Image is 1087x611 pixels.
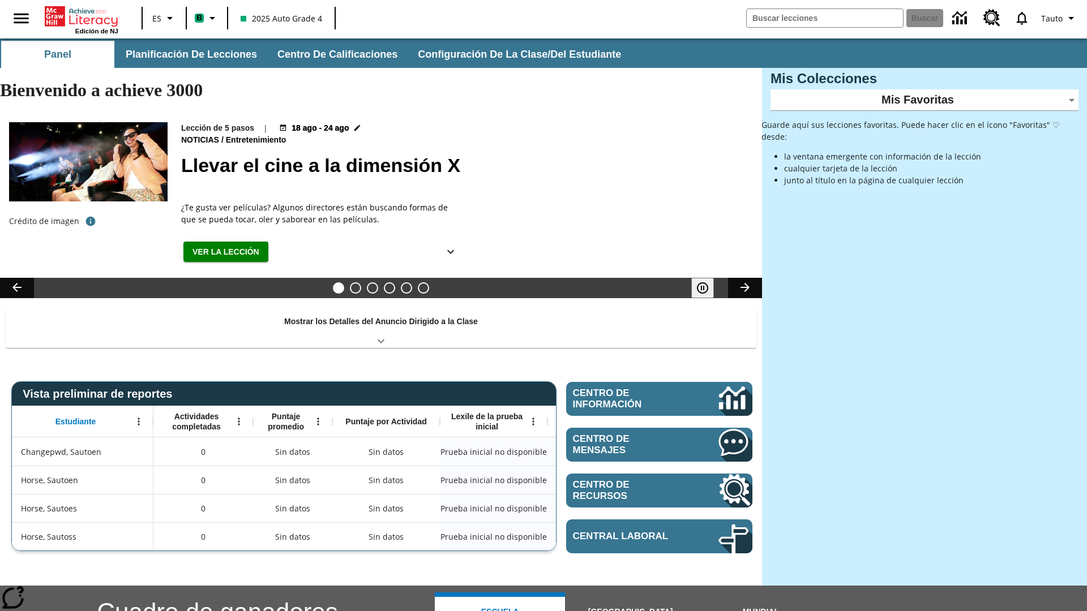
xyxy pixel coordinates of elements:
span: 0 [201,446,206,458]
span: Prueba inicial no disponible, Horse, Sautoss [440,531,547,543]
span: Puntaje promedio [259,411,313,432]
button: Boost El color de la clase es verde menta. Cambiar el color de la clase. [190,8,224,28]
button: Diapositiva 2 ¿Los autos del futuro? [350,282,361,294]
span: Sin datos [269,497,316,520]
h2: Llevar el cine a la dimensión X [181,151,748,180]
button: Abrir el menú lateral [5,2,38,35]
button: Perfil/Configuración [1037,8,1082,28]
span: Entretenimiento [226,134,289,147]
a: Notificaciones [1007,3,1037,33]
button: Panel [1,41,114,68]
div: 0, Horse, Sautoen [153,466,253,494]
img: El panel situado frente a los asientos rocía con agua nebulizada al feliz público en un cine equi... [9,122,168,201]
span: 0 [201,531,206,543]
span: Horse, Sautoss [21,531,76,543]
a: Centro de información [566,382,752,416]
span: / [221,135,224,144]
div: Sin datos, Horse, Sautoen [547,466,655,494]
p: Lección de 5 pasos [181,122,254,134]
a: Portada [45,5,118,28]
h3: Mis Colecciones [771,71,1079,87]
span: Sin datos [269,525,316,548]
li: la ventana emergente con información de la lección [784,150,1079,162]
div: Portada [45,4,118,35]
div: Sin datos, Horse, Sautoss [363,526,409,548]
span: Changepwd, Sautoen [21,446,101,458]
p: Mostrar los Detalles del Anuncio Dirigido a la Clase [284,316,478,328]
a: Centro de recursos, Se abrirá en una pestaña nueva. [566,474,752,507]
span: Sin datos [269,468,316,492]
button: Abrir menú [310,413,327,430]
button: Diapositiva 6 El sueño de los animales [418,282,429,294]
div: ¿Te gusta ver películas? Algunos directores están buscando formas de que se pueda tocar, oler y s... [181,201,464,225]
div: Sin datos, Horse, Sautoes [253,494,332,522]
button: Abrir menú [525,413,542,430]
span: Edición de NJ [75,28,118,35]
div: Sin datos, Horse, Sautoen [363,469,409,492]
div: Sin datos, Horse, Sautoss [547,522,655,550]
button: Abrir menú [230,413,247,430]
span: 2025 Auto Grade 4 [241,12,322,24]
div: Sin datos, Changepwd, Sautoen [547,437,655,466]
li: junto al título en la página de cualquier lección [784,174,1079,186]
button: 18 ago - 24 ago Elegir fechas [277,122,363,134]
div: Sin datos, Horse, Sautoes [363,497,409,520]
span: | [263,122,268,134]
div: Mis Favoritas [771,89,1079,111]
div: Mostrar los Detalles del Anuncio Dirigido a la Clase [6,309,756,348]
span: Puntaje por Actividad [345,416,426,427]
div: Sin datos, Horse, Sautoen [253,466,332,494]
span: B [196,11,202,25]
button: Carrusel de lecciones, seguir [728,278,762,298]
span: 18 ago - 24 ago [292,122,349,134]
span: Central laboral [573,531,684,542]
span: Centro de recursos [573,479,684,502]
a: Central laboral [566,519,752,553]
div: Sin datos, Horse, Sautoss [253,522,332,550]
button: Configuración de la clase/del estudiante [409,41,630,68]
span: Prueba inicial no disponible, Horse, Sautoes [440,502,547,514]
span: Tauto [1041,12,1063,24]
button: Ver más [439,242,462,263]
button: Crédito de foto: The Asahi Shimbun vía Getty Images [79,211,102,231]
button: Diapositiva 4 ¿Cuál es la gran idea? [384,282,395,294]
span: Horse, Sautoes [21,502,77,514]
li: cualquier tarjeta de la lección [784,162,1079,174]
button: Planificación de lecciones [117,41,266,68]
a: Centro de recursos, Se abrirá en una pestaña nueva. [977,3,1007,33]
span: Estudiante [55,416,96,427]
input: Buscar campo [747,9,903,27]
button: Diapositiva 1 Llevar el cine a la dimensión X [333,282,344,294]
button: Centro de calificaciones [268,41,406,68]
button: Lenguaje: ES, Selecciona un idioma [146,8,182,28]
span: Centro de información [573,388,680,410]
span: Horse, Sautoen [21,474,78,486]
span: Sin datos [269,440,316,463]
a: Centro de información [945,3,977,34]
span: Actividades completadas [159,411,234,432]
button: Diapositiva 5 Una idea, mucho trabajo [401,282,412,294]
span: 0 [201,502,206,514]
span: Centro de mensajes [573,433,684,456]
button: Abrir menú [130,413,147,430]
p: Crédito de imagen [9,216,79,227]
div: Pausar [691,278,725,298]
span: ES [152,12,161,24]
div: 0, Horse, Sautoes [153,494,253,522]
button: Diapositiva 3 ¿Lo quieres con papas fritas? [367,282,378,294]
div: Sin datos, Changepwd, Sautoen [363,441,409,463]
p: Guarde aquí sus lecciones favoritas. Puede hacer clic en el ícono "Favoritas" ♡ desde: [761,119,1079,143]
a: Centro de mensajes [566,428,752,462]
span: Lexile de la prueba inicial [446,411,528,432]
span: Vista preliminar de reportes [23,388,178,401]
span: Prueba inicial no disponible, Changepwd, Sautoen [440,446,547,458]
div: 0, Changepwd, Sautoen [153,437,253,466]
span: Prueba inicial no disponible, Horse, Sautoen [440,474,547,486]
div: Sin datos, Changepwd, Sautoen [253,437,332,466]
div: Sin datos, Horse, Sautoes [547,494,655,522]
div: 0, Horse, Sautoss [153,522,253,550]
button: Pausar [691,278,714,298]
button: Ver la lección [183,242,268,263]
span: Noticias [181,134,221,147]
